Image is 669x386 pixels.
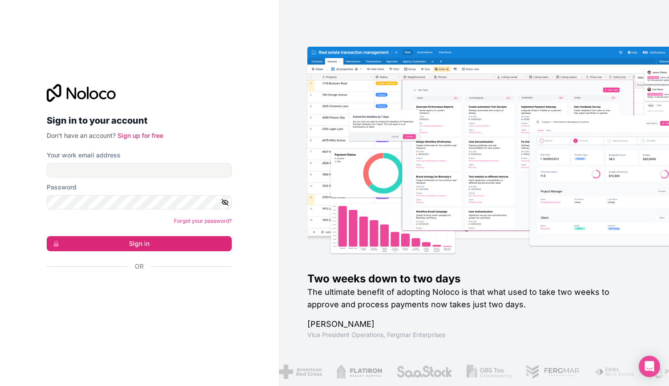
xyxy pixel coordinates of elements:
[47,132,116,139] span: Don't have an account?
[135,262,144,271] span: Or
[395,365,451,379] img: /assets/saastock-C6Zbiodz.png
[593,365,635,379] img: /assets/fiera-fwj2N5v4.png
[278,365,321,379] img: /assets/american-red-cross-BAupjrZR.png
[117,132,163,139] a: Sign up for free
[307,286,641,311] h2: The ultimate benefit of adopting Noloco is that what used to take two weeks to approve and proces...
[47,151,121,160] label: Your work email address
[47,195,232,209] input: Password
[465,365,511,379] img: /assets/gbstax-C-GtDUiK.png
[639,356,660,377] div: Open Intercom Messenger
[174,217,232,224] a: Forgot your password?
[335,365,381,379] img: /assets/flatiron-C8eUkumj.png
[47,163,232,177] input: Email address
[524,365,579,379] img: /assets/fergmar-CudnrXN5.png
[47,183,77,192] label: Password
[307,272,641,286] h1: Two weeks down to two days
[42,281,229,300] iframe: Sign in with Google Button
[47,236,232,251] button: Sign in
[307,318,641,330] h1: [PERSON_NAME]
[47,113,232,129] h2: Sign in to your account
[307,330,641,339] h1: Vice President Operations , Fergmar Enterprises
